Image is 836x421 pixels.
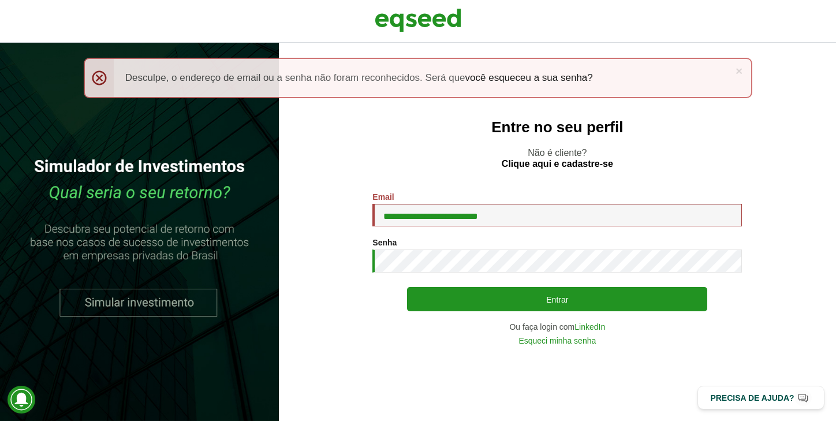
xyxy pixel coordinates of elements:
[372,323,742,331] div: Ou faça login com
[372,239,397,247] label: Senha
[372,193,394,201] label: Email
[574,323,605,331] a: LinkedIn
[302,147,813,169] p: Não é cliente?
[84,58,752,98] div: Desculpe, o endereço de email ou a senha não foram reconhecidos. Será que
[518,337,596,345] a: Esqueci minha senha
[736,65,742,77] a: ×
[407,287,707,311] button: Entrar
[302,119,813,136] h2: Entre no seu perfil
[465,73,593,83] a: você esqueceu a sua senha?
[375,6,461,35] img: EqSeed Logo
[502,159,613,169] a: Clique aqui e cadastre-se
